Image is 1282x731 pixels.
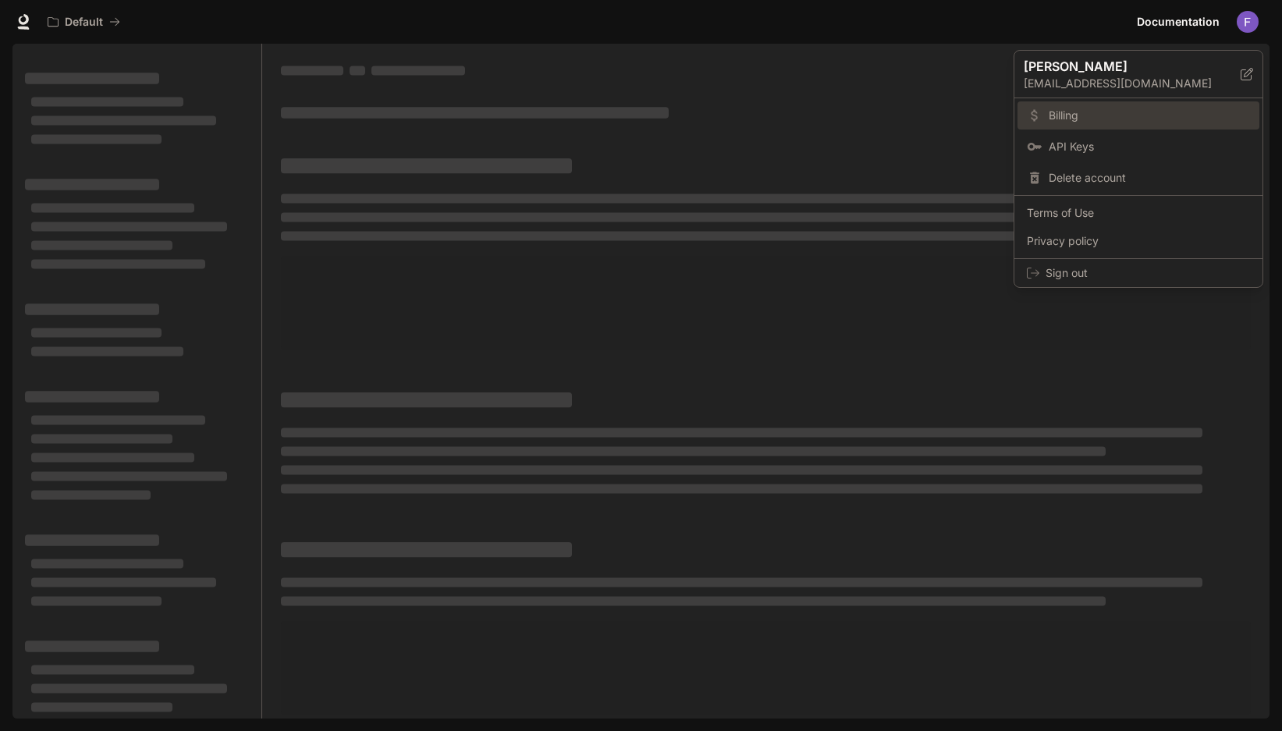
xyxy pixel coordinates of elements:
span: Billing [1049,108,1250,123]
a: Privacy policy [1017,227,1259,255]
div: Delete account [1017,164,1259,192]
span: Terms of Use [1027,205,1250,221]
span: Privacy policy [1027,233,1250,249]
div: [PERSON_NAME][EMAIL_ADDRESS][DOMAIN_NAME] [1014,51,1262,98]
span: Delete account [1049,170,1250,186]
span: Sign out [1046,265,1250,281]
a: Billing [1017,101,1259,130]
div: Sign out [1014,259,1262,287]
p: [EMAIL_ADDRESS][DOMAIN_NAME] [1024,76,1241,91]
span: API Keys [1049,139,1250,154]
a: Terms of Use [1017,199,1259,227]
p: [PERSON_NAME] [1024,57,1216,76]
a: API Keys [1017,133,1259,161]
